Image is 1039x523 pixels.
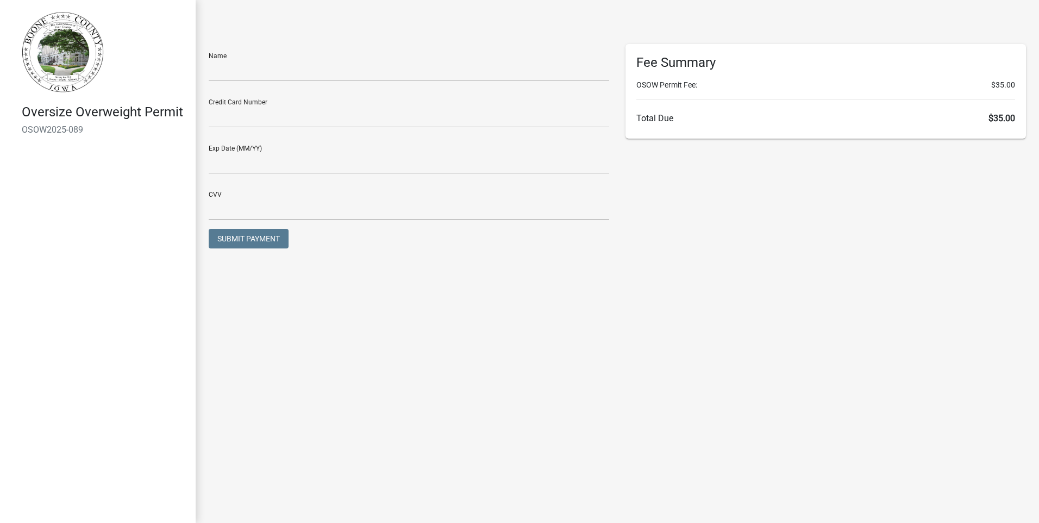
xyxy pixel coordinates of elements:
img: Boone County, Iowa [22,11,104,93]
h4: Oversize Overweight Permit [22,104,187,120]
span: Submit Payment [217,234,280,243]
h6: Total Due [636,113,1015,123]
h6: Fee Summary [636,55,1015,71]
h6: OSOW2025-089 [22,124,187,135]
span: $35.00 [991,79,1015,91]
li: OSOW Permit Fee: [636,79,1015,91]
button: Submit Payment [209,229,289,248]
span: $35.00 [988,113,1015,123]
